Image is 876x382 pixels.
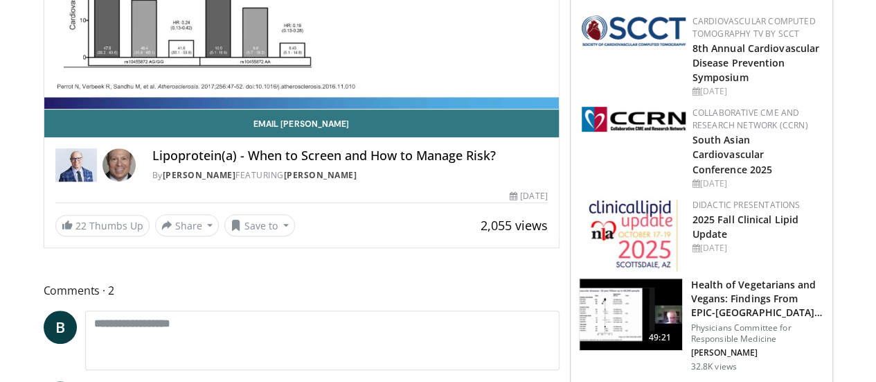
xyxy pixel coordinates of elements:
a: South Asian Cardiovascular Conference 2025 [692,133,773,175]
img: 606f2b51-b844-428b-aa21-8c0c72d5a896.150x105_q85_crop-smart_upscale.jpg [580,279,682,351]
a: Email [PERSON_NAME] [44,110,559,137]
div: [DATE] [510,190,547,202]
div: Didactic Presentations [692,199,821,211]
a: 2025 Fall Clinical Lipid Update [692,213,798,241]
h4: Lipoprotein(a) - When to Screen and How to Manage Risk? [152,148,548,164]
img: a04ee3ba-8487-4636-b0fb-5e8d268f3737.png.150x105_q85_autocrop_double_scale_upscale_version-0.2.png [582,107,686,132]
span: 22 [75,219,87,232]
img: d65bce67-f81a-47c5-b47d-7b8806b59ca8.jpg.150x105_q85_autocrop_double_scale_upscale_version-0.2.jpg [589,199,678,272]
div: [DATE] [692,242,821,254]
p: 32.8K views [691,361,737,372]
p: Physicians Committee for Responsible Medicine [691,322,824,345]
a: [PERSON_NAME] [284,169,357,181]
button: Share [155,214,220,236]
a: 8th Annual Cardiovascular Disease Prevention Symposium [692,42,820,84]
div: By FEATURING [152,169,548,182]
span: Comments 2 [44,281,560,299]
span: 49:21 [643,331,677,345]
button: Save to [224,214,295,236]
img: Avatar [102,148,136,182]
h3: Health of Vegetarians and Vegans: Findings From EPIC-[GEOGRAPHIC_DATA] and Othe… [691,278,824,320]
div: [DATE] [692,85,821,98]
a: 22 Thumbs Up [55,215,150,236]
a: B [44,311,77,344]
p: [PERSON_NAME] [691,347,824,358]
a: Cardiovascular Computed Tomography TV by SCCT [692,15,816,40]
a: 49:21 Health of Vegetarians and Vegans: Findings From EPIC-[GEOGRAPHIC_DATA] and Othe… Physicians... [579,278,824,372]
img: 51a70120-4f25-49cc-93a4-67582377e75f.png.150x105_q85_autocrop_double_scale_upscale_version-0.2.png [582,15,686,46]
div: [DATE] [692,177,821,190]
img: Dr. Robert S. Rosenson [55,148,97,182]
a: [PERSON_NAME] [163,169,236,181]
a: Collaborative CME and Research Network (CCRN) [692,107,808,131]
span: 2,055 views [481,217,548,234]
